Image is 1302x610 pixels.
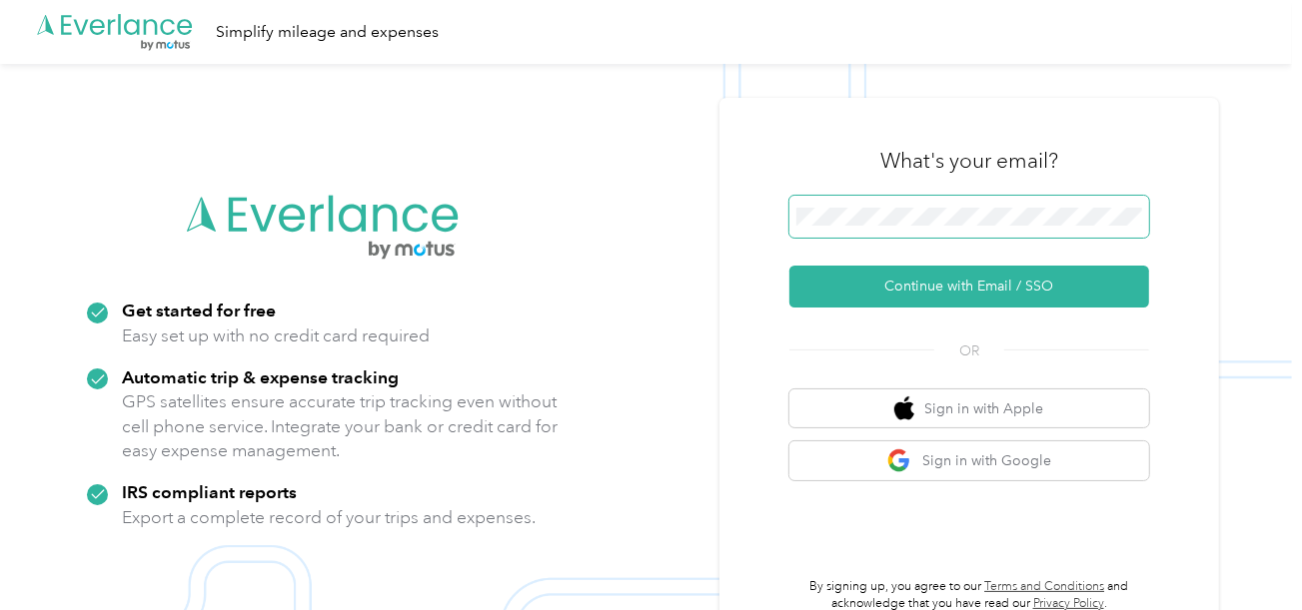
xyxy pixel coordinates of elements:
[122,366,399,387] strong: Automatic trip & expense tracking
[880,147,1058,175] h3: What's your email?
[789,389,1149,428] button: apple logoSign in with Apple
[122,300,276,320] strong: Get started for free
[894,396,914,421] img: apple logo
[216,20,439,45] div: Simplify mileage and expenses
[789,266,1149,307] button: Continue with Email / SSO
[934,340,1004,361] span: OR
[122,389,559,463] p: GPS satellites ensure accurate trip tracking even without cell phone service. Integrate your bank...
[789,441,1149,480] button: google logoSign in with Google
[122,481,297,502] strong: IRS compliant reports
[122,323,430,348] p: Easy set up with no credit card required
[122,505,536,530] p: Export a complete record of your trips and expenses.
[887,448,912,473] img: google logo
[1190,498,1302,610] iframe: Everlance-gr Chat Button Frame
[984,579,1104,594] a: Terms and Conditions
